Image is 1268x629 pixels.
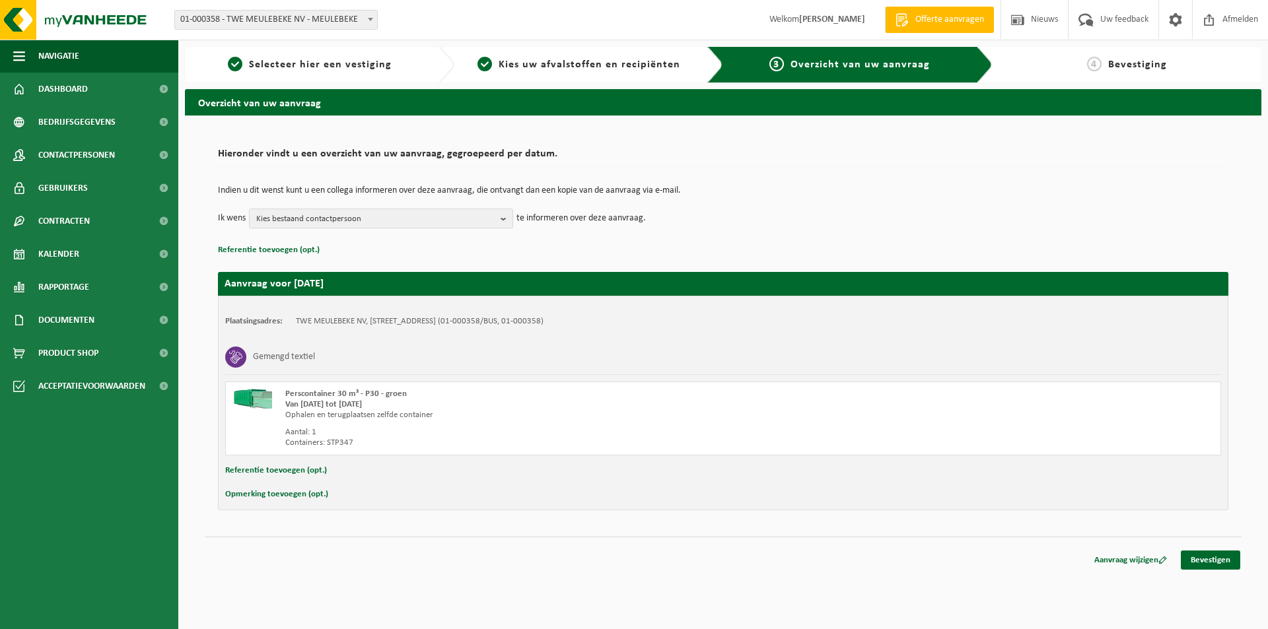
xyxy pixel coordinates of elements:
[516,209,646,228] p: te informeren over deze aanvraag.
[285,438,776,448] div: Containers: STP347
[38,106,116,139] span: Bedrijfsgegevens
[38,40,79,73] span: Navigatie
[38,238,79,271] span: Kalender
[38,172,88,205] span: Gebruikers
[1087,57,1102,71] span: 4
[218,209,246,228] p: Ik wens
[225,317,283,325] strong: Plaatsingsadres:
[218,186,1228,195] p: Indien u dit wenst kunt u een collega informeren over deze aanvraag, die ontvangt dan een kopie v...
[253,347,315,368] h3: Gemengd textiel
[174,10,378,30] span: 01-000358 - TWE MEULEBEKE NV - MEULEBEKE
[225,279,324,289] strong: Aanvraag voor [DATE]
[228,57,242,71] span: 1
[38,271,89,304] span: Rapportage
[912,13,987,26] span: Offerte aanvragen
[225,462,327,479] button: Referentie toevoegen (opt.)
[477,57,492,71] span: 2
[285,389,407,398] span: Perscontainer 30 m³ - P30 - groen
[38,139,115,172] span: Contactpersonen
[38,370,145,403] span: Acceptatievoorwaarden
[185,89,1261,115] h2: Overzicht van uw aanvraag
[791,59,930,70] span: Overzicht van uw aanvraag
[38,304,94,337] span: Documenten
[1108,59,1167,70] span: Bevestiging
[769,57,784,71] span: 3
[232,389,272,409] img: HK-XP-30-GN-00.png
[296,316,544,327] td: TWE MEULEBEKE NV, [STREET_ADDRESS] (01-000358/BUS, 01-000358)
[285,427,776,438] div: Aantal: 1
[38,205,90,238] span: Contracten
[38,337,98,370] span: Product Shop
[285,400,362,409] strong: Van [DATE] tot [DATE]
[38,73,88,106] span: Dashboard
[799,15,865,24] strong: [PERSON_NAME]
[285,410,776,420] div: Ophalen en terugplaatsen zelfde container
[461,57,697,73] a: 2Kies uw afvalstoffen en recipiënten
[885,7,994,33] a: Offerte aanvragen
[218,149,1228,166] h2: Hieronder vindt u een overzicht van uw aanvraag, gegroepeerd per datum.
[499,59,680,70] span: Kies uw afvalstoffen en recipiënten
[256,209,495,229] span: Kies bestaand contactpersoon
[175,11,377,29] span: 01-000358 - TWE MEULEBEKE NV - MEULEBEKE
[218,242,320,259] button: Referentie toevoegen (opt.)
[225,486,328,503] button: Opmerking toevoegen (opt.)
[192,57,428,73] a: 1Selecteer hier een vestiging
[1181,550,1240,570] a: Bevestigen
[249,59,392,70] span: Selecteer hier een vestiging
[249,209,513,228] button: Kies bestaand contactpersoon
[1084,550,1177,570] a: Aanvraag wijzigen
